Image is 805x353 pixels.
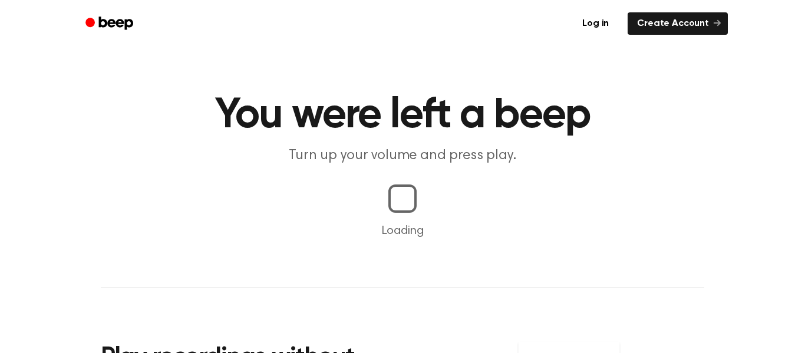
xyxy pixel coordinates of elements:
[77,12,144,35] a: Beep
[628,12,728,35] a: Create Account
[14,222,791,240] p: Loading
[101,94,704,137] h1: You were left a beep
[176,146,629,166] p: Turn up your volume and press play.
[570,10,621,37] a: Log in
